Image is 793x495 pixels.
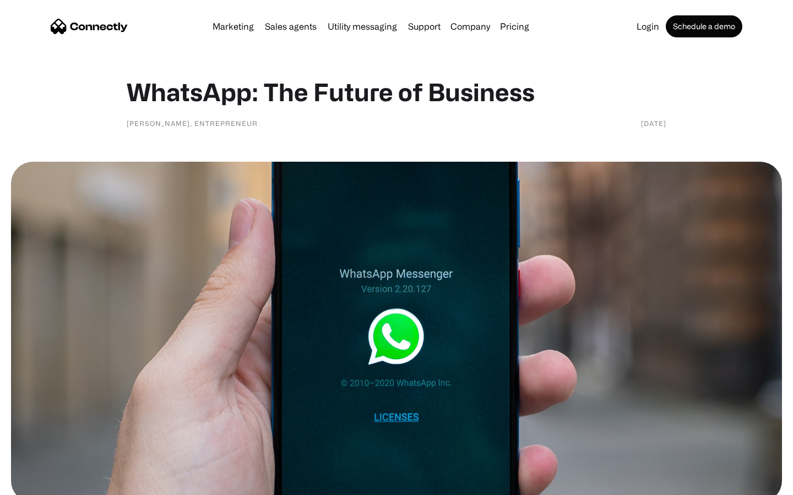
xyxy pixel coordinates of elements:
a: Utility messaging [323,22,401,31]
a: Support [404,22,445,31]
a: Marketing [208,22,258,31]
div: Company [447,19,493,34]
a: Pricing [496,22,534,31]
a: Sales agents [260,22,321,31]
div: Company [450,19,490,34]
aside: Language selected: English [11,476,66,491]
h1: WhatsApp: The Future of Business [127,77,666,107]
a: home [51,18,128,35]
ul: Language list [22,476,66,491]
a: Login [632,22,664,31]
div: [DATE] [641,118,666,129]
div: [PERSON_NAME], Entrepreneur [127,118,258,129]
a: Schedule a demo [666,15,742,37]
